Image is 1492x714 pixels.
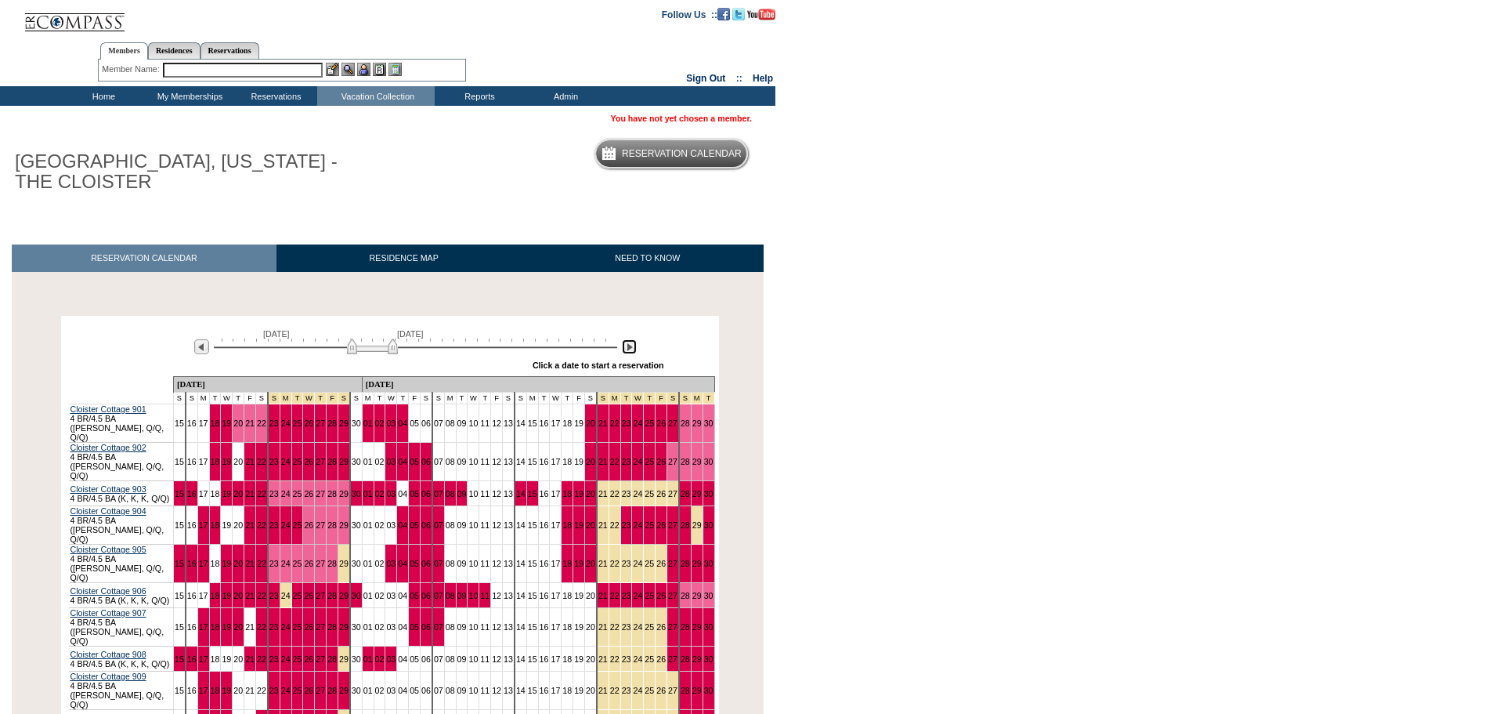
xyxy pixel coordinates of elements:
[528,419,537,428] a: 15
[327,559,337,568] a: 28
[375,419,385,428] a: 02
[645,520,654,530] a: 25
[12,245,276,272] a: RESERVATION CALENDAR
[281,591,291,600] a: 24
[633,520,642,530] a: 24
[704,559,713,568] a: 30
[175,457,184,466] a: 15
[656,457,666,466] a: 26
[704,520,713,530] a: 30
[574,591,583,600] a: 19
[304,559,313,568] a: 26
[421,559,431,568] a: 06
[70,506,146,516] a: Cloister Cottage 904
[717,9,730,18] a: Become our fan on Facebook
[468,419,478,428] a: 10
[516,419,526,428] a: 14
[211,457,220,466] a: 18
[352,419,361,428] a: 30
[339,419,349,428] a: 29
[245,419,255,428] a: 21
[586,419,595,428] a: 20
[363,457,373,466] a: 01
[281,559,291,568] a: 24
[257,489,266,498] a: 22
[352,457,361,466] a: 30
[222,520,231,530] a: 19
[633,419,642,428] a: 24
[610,489,620,498] a: 22
[692,489,702,498] a: 29
[233,419,243,428] a: 20
[633,457,642,466] a: 24
[245,489,255,498] a: 21
[574,419,583,428] a: 19
[363,591,373,600] a: 01
[574,489,583,498] a: 19
[747,9,775,18] a: Subscribe to our YouTube Channel
[421,457,431,466] a: 06
[304,457,313,466] a: 26
[222,489,231,498] a: 19
[269,559,279,568] a: 23
[598,419,608,428] a: 21
[293,419,302,428] a: 25
[316,520,325,530] a: 27
[528,520,537,530] a: 15
[327,489,337,498] a: 28
[233,559,243,568] a: 20
[339,489,349,498] a: 29
[446,489,455,498] a: 08
[457,591,467,600] a: 09
[668,489,677,498] a: 27
[187,520,197,530] a: 16
[233,591,243,600] a: 20
[457,489,467,498] a: 09
[480,520,490,530] a: 11
[645,559,654,568] a: 25
[574,559,583,568] a: 19
[446,419,455,428] a: 08
[656,489,666,498] a: 26
[622,149,742,159] h5: Reservation Calendar
[70,484,146,494] a: Cloister Cottage 903
[175,419,184,428] a: 15
[293,520,302,530] a: 25
[747,9,775,20] img: Subscribe to our YouTube Channel
[562,457,572,466] a: 18
[398,559,407,568] a: 04
[446,520,455,530] a: 08
[668,457,677,466] a: 27
[386,419,396,428] a: 03
[316,419,325,428] a: 27
[434,559,443,568] a: 07
[551,489,560,498] a: 17
[222,559,231,568] a: 19
[357,63,370,76] img: Impersonate
[516,457,526,466] a: 14
[145,86,231,106] td: My Memberships
[540,457,549,466] a: 16
[516,591,526,600] a: 14
[656,520,666,530] a: 26
[551,419,560,428] a: 17
[421,591,431,600] a: 06
[732,8,745,20] img: Follow us on Twitter
[598,520,608,530] a: 21
[233,520,243,530] a: 20
[717,8,730,20] img: Become our fan on Facebook
[562,419,572,428] a: 18
[492,559,501,568] a: 12
[540,591,549,600] a: 16
[199,591,208,600] a: 17
[492,457,501,466] a: 12
[388,63,402,76] img: b_calculator.gif
[410,489,419,498] a: 05
[586,489,595,498] a: 20
[421,419,431,428] a: 06
[598,559,608,568] a: 21
[704,489,713,498] a: 30
[257,520,266,530] a: 22
[293,489,302,498] a: 25
[633,489,642,498] a: 24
